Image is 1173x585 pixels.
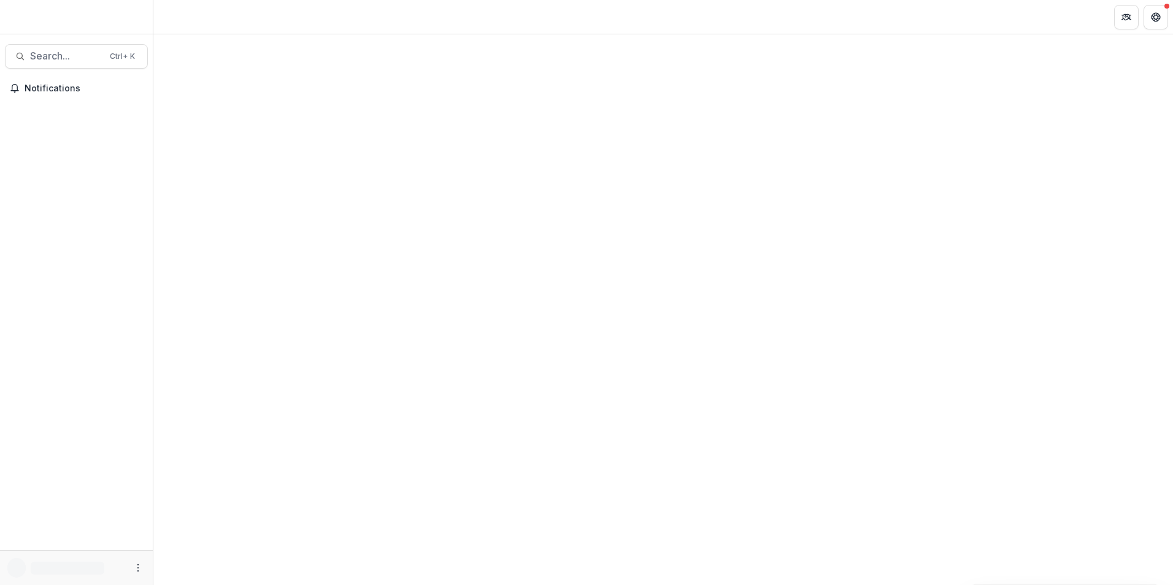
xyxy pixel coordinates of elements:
[158,8,210,26] nav: breadcrumb
[1114,5,1139,29] button: Partners
[25,83,143,94] span: Notifications
[131,560,145,575] button: More
[107,50,137,63] div: Ctrl + K
[5,78,148,98] button: Notifications
[1144,5,1168,29] button: Get Help
[5,44,148,69] button: Search...
[30,50,102,62] span: Search...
